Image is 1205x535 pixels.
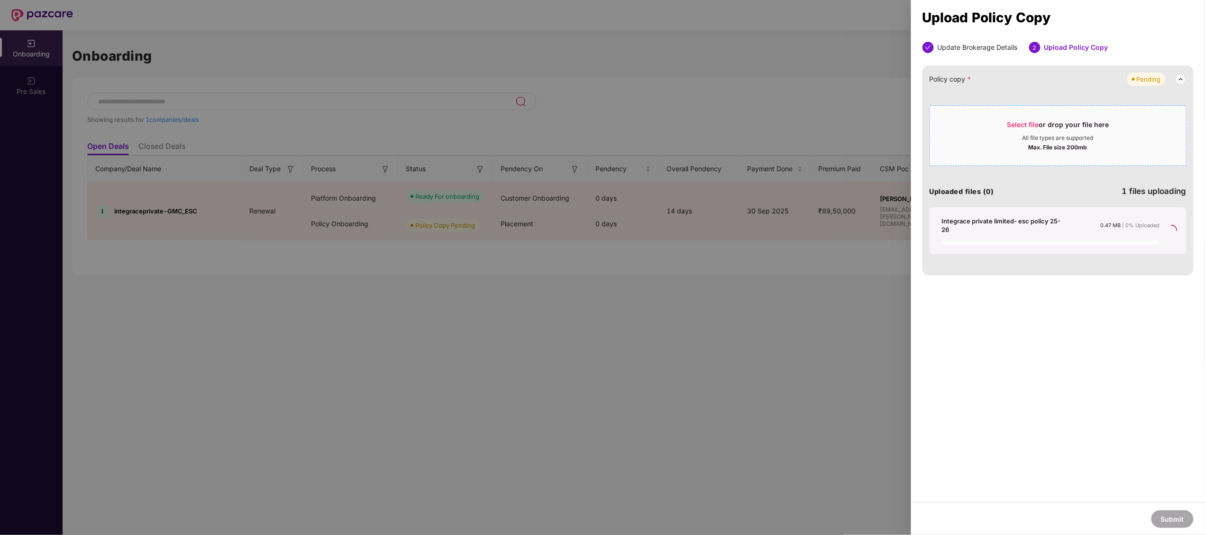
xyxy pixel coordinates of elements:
[1165,224,1179,238] span: loading
[1029,142,1087,151] div: Max. File size 200mb
[1122,222,1159,229] span: | 0% Uploaded
[1122,185,1187,198] div: 1 files uploading
[1151,510,1194,528] button: Submit
[1022,134,1094,142] div: All file types are supported
[1137,74,1161,84] div: Pending
[1100,222,1121,229] span: 0.47 MB
[1175,74,1187,85] img: svg+xml;base64,PHN2ZyB3aWR0aD0iMjQiIGhlaWdodD0iMjQiIHZpZXdCb3g9IjAgMCAyNCAyNCIgZmlsbD0ibm9uZSIgeG...
[938,42,1018,53] div: Update Brokerage Details
[1007,120,1039,129] span: Select file
[922,12,1194,23] div: Upload Policy Copy
[1033,44,1037,51] span: 2
[1007,120,1109,134] div: or drop your file here
[930,74,972,84] span: Policy copy
[1044,42,1108,53] div: Upload Policy Copy
[930,113,1186,158] span: Select fileor drop your file hereAll file types are supportedMax. File size 200mb
[941,217,1061,234] div: Integrace private limited- esc policy 25-26
[930,187,994,196] h4: Uploaded files (0)
[925,45,931,50] span: check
